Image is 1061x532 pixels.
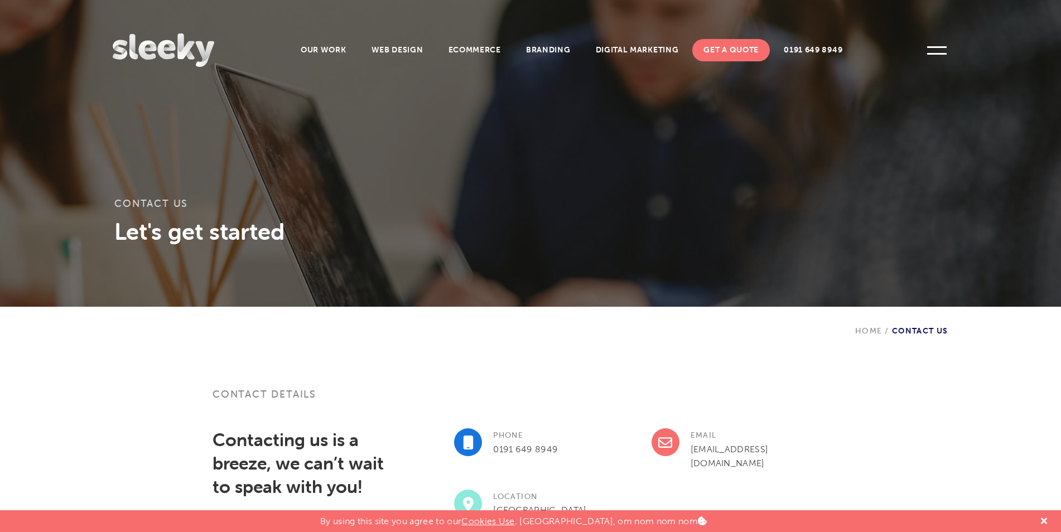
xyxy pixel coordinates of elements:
[360,39,435,61] a: Web Design
[463,436,474,449] img: mobile-solid.svg
[454,490,631,504] h3: Location
[213,428,390,499] h2: Contacting us is a breeze, we can’t wait to speak with you!
[773,39,853,61] a: 0191 649 8949
[658,436,672,449] img: envelope-regular.svg
[290,39,358,61] a: Our Work
[882,326,891,336] span: /
[855,307,948,336] div: Contact Us
[213,388,848,414] h3: Contact details
[114,217,947,245] h3: Let's get started
[855,326,882,336] a: Home
[113,33,214,67] img: Sleeky Web Design Newcastle
[437,39,512,61] a: Ecommerce
[493,444,558,454] a: 0191 649 8949
[461,516,515,526] a: Cookies Use
[114,198,947,217] h1: Contact Us
[463,497,474,511] img: location-dot-solid.svg
[585,39,690,61] a: Digital Marketing
[320,510,707,526] p: By using this site you agree to our . [GEOGRAPHIC_DATA], om nom nom nom
[454,428,631,442] h3: Phone
[652,428,829,442] h3: Email
[515,39,582,61] a: Branding
[692,39,770,61] a: Get A Quote
[691,444,769,468] a: [EMAIL_ADDRESS][DOMAIN_NAME]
